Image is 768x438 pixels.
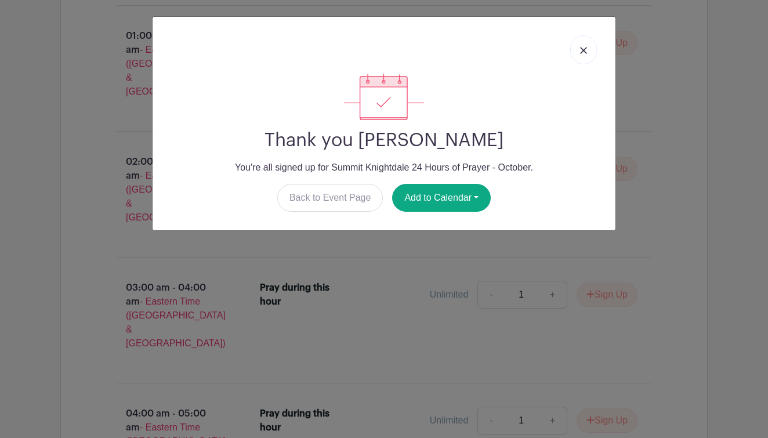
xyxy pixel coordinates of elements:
p: You're all signed up for Summit Knightdale 24 Hours of Prayer - October. [162,161,606,175]
a: Back to Event Page [277,184,383,212]
img: signup_complete-c468d5dda3e2740ee63a24cb0ba0d3ce5d8a4ecd24259e683200fb1569d990c8.svg [344,74,424,120]
img: close_button-5f87c8562297e5c2d7936805f587ecaba9071eb48480494691a3f1689db116b3.svg [580,47,587,54]
button: Add to Calendar [392,184,491,212]
h2: Thank you [PERSON_NAME] [162,129,606,151]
